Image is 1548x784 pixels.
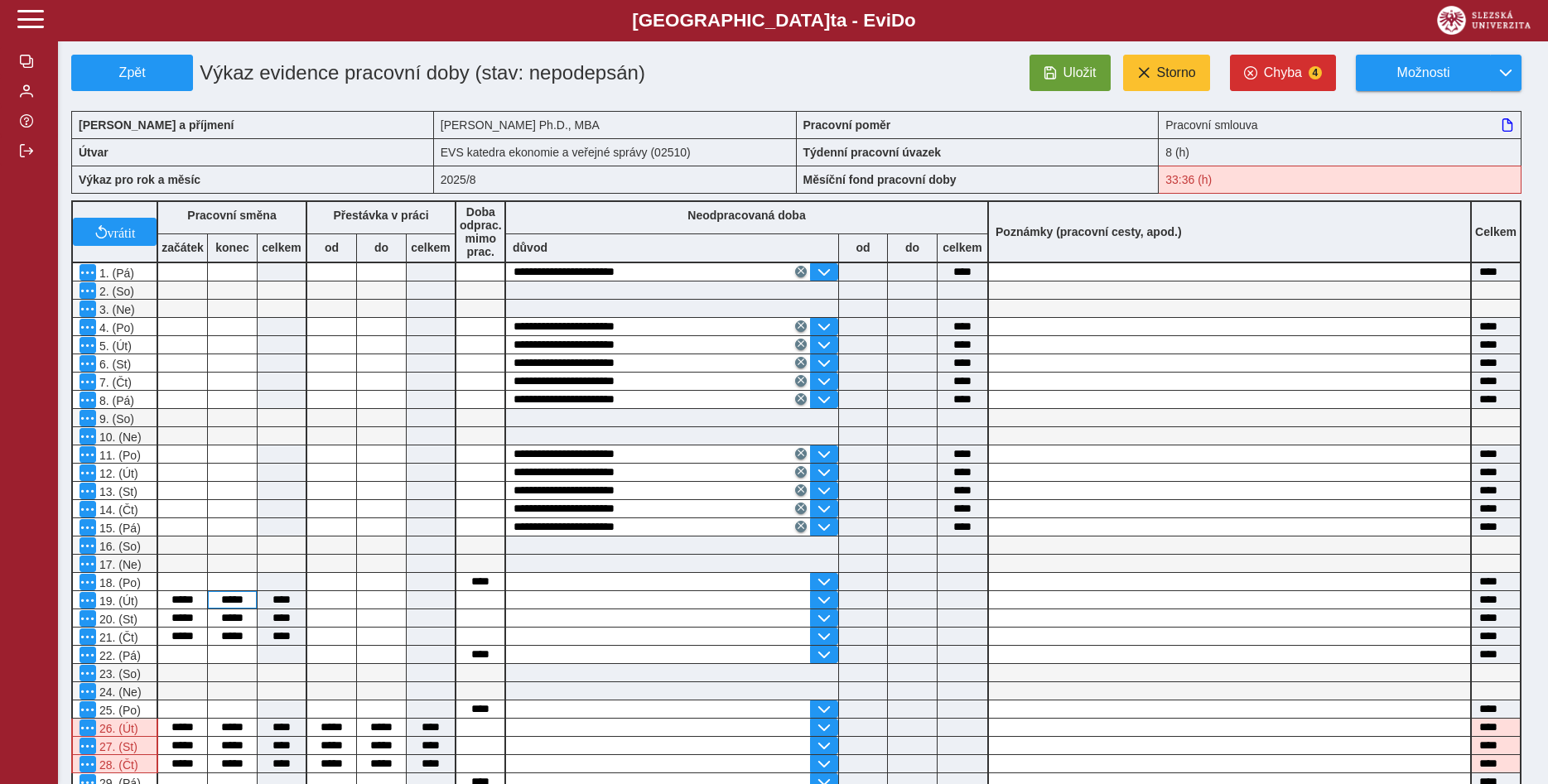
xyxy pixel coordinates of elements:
[96,376,132,389] span: 7. (Čt)
[80,519,96,536] button: Menu
[803,146,942,159] b: Týdenní pracovní úvazek
[1370,65,1477,80] span: Možnosti
[687,209,805,222] b: Neodpracovaná doba
[71,737,158,755] div: Přestávka v práci na jídlo a oddech nesmí být čerpána na začátku pracovní směny.
[460,205,502,258] b: Doba odprac. mimo prac.
[79,146,109,159] b: Útvar
[1356,55,1490,91] button: Možnosti
[1230,55,1336,91] button: Chyba4
[96,430,142,444] span: 10. (Ne)
[1123,55,1210,91] button: Storno
[1159,166,1521,194] div: Fond pracovní doby (33:36 h) a součet hodin (33:26 h) se neshodují!
[108,225,136,238] span: vrátit
[80,282,96,299] button: Menu
[80,537,96,554] button: Menu
[80,410,96,426] button: Menu
[1157,65,1196,80] span: Storno
[1309,66,1322,79] span: 4
[71,755,158,773] div: Přestávka v práci na jídlo a oddech nesmí být čerpána na začátku pracovní směny.
[434,138,797,166] div: EVS katedra ekonomie a veřejné správy (02510)
[80,647,96,663] button: Menu
[80,483,96,499] button: Menu
[50,10,1498,31] b: [GEOGRAPHIC_DATA] a - Evi
[434,111,797,138] div: [PERSON_NAME] Ph.D., MBA
[434,166,797,194] div: 2025/8
[96,285,134,298] span: 2. (So)
[96,558,142,571] span: 17. (Ne)
[208,241,257,254] b: konec
[79,65,186,80] span: Zpět
[96,321,134,334] span: 4. (Po)
[96,540,141,553] span: 16. (So)
[904,10,916,31] span: o
[71,719,158,737] div: Přestávka v práci na jídlo a oddech nesmí být čerpána na začátku pracovní směny.
[187,209,276,222] b: Pracovní směna
[407,241,455,254] b: celkem
[1437,6,1531,35] img: logo_web_su.png
[80,428,96,445] button: Menu
[96,613,137,626] span: 20. (St)
[73,218,157,246] button: vrátit
[357,241,406,254] b: do
[80,719,96,736] button: Menu
[96,576,141,589] span: 18. (Po)
[1264,65,1302,80] span: Chyba
[80,355,96,372] button: Menu
[96,667,141,681] span: 23. (So)
[80,628,96,645] button: Menu
[307,241,356,254] b: od
[96,467,138,480] span: 12. (Út)
[888,241,937,254] b: do
[80,701,96,718] button: Menu
[258,241,306,254] b: celkem
[96,685,142,699] span: 24. (Ne)
[1159,138,1521,166] div: 8 (h)
[96,594,138,608] span: 19. (Út)
[96,412,134,426] span: 9. (So)
[193,55,681,91] h1: Výkaz evidence pracovní doby (stav: nepodepsán)
[839,241,887,254] b: od
[80,665,96,681] button: Menu
[803,118,891,132] b: Pracovní poměr
[96,339,132,353] span: 5. (Út)
[96,485,137,498] span: 13. (St)
[80,464,96,481] button: Menu
[80,610,96,627] button: Menu
[1475,225,1517,238] b: Celkem
[80,373,96,390] button: Menu
[80,738,96,754] button: Menu
[80,446,96,463] button: Menu
[80,501,96,517] button: Menu
[80,756,96,772] button: Menu
[891,10,904,31] span: D
[80,319,96,335] button: Menu
[96,758,138,772] span: 28. (Čt)
[80,683,96,700] button: Menu
[79,173,200,186] b: Výkaz pro rok a měsíc
[96,303,135,316] span: 3. (Ne)
[1030,55,1111,91] button: Uložit
[96,649,141,662] span: 22. (Pá)
[96,704,141,717] span: 25. (Po)
[80,556,96,572] button: Menu
[80,574,96,590] button: Menu
[96,449,141,462] span: 11. (Po)
[830,10,836,31] span: t
[1159,111,1521,138] div: Pracovní smlouva
[803,173,957,186] b: Měsíční fond pracovní doby
[938,241,987,254] b: celkem
[96,267,134,280] span: 1. (Pá)
[80,301,96,317] button: Menu
[158,241,207,254] b: začátek
[80,392,96,408] button: Menu
[80,337,96,354] button: Menu
[96,358,131,371] span: 6. (St)
[96,740,137,753] span: 27. (St)
[96,722,138,735] span: 26. (Út)
[96,503,138,517] span: 14. (Čt)
[71,55,193,91] button: Zpět
[80,264,96,281] button: Menu
[513,241,547,254] b: důvod
[96,522,141,535] span: 15. (Pá)
[989,225,1189,238] b: Poznámky (pracovní cesty, apod.)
